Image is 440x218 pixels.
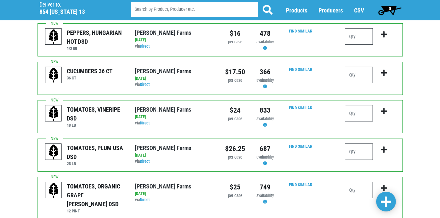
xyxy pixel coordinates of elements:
div: 749 [255,182,275,192]
div: per case [225,193,245,199]
img: placeholder-variety-43d6402dacf2d531de610a020419775a.svg [45,182,62,199]
a: Find Similar [289,105,312,110]
input: Qty [345,182,373,198]
div: via [135,120,215,126]
div: $24 [225,105,245,116]
div: per case [225,116,245,122]
p: Deliver to: [39,2,115,8]
a: Producers [319,7,343,14]
a: [PERSON_NAME] Farms [135,144,191,151]
span: availability [256,116,274,121]
div: $26.25 [225,143,245,154]
a: [PERSON_NAME] Farms [135,68,191,75]
input: Search by Product, Producer etc. [131,2,258,17]
div: TOMATOES, VINERIPE DSD [67,105,125,123]
div: [DATE] [135,152,215,159]
a: Direct [140,197,150,202]
a: Products [286,7,307,14]
img: placeholder-variety-43d6402dacf2d531de610a020419775a.svg [45,105,62,122]
div: [DATE] [135,191,215,197]
a: Find Similar [289,67,312,72]
a: CSV [354,7,364,14]
a: Find Similar [289,144,312,149]
div: per case [225,154,245,161]
div: 687 [255,143,275,154]
a: 0 [375,4,404,17]
div: via [135,43,215,50]
a: [PERSON_NAME] Farms [135,183,191,190]
a: Direct [140,120,150,125]
h6: 36 CT [67,76,113,80]
div: [DATE] [135,114,215,120]
div: TOMATOES, PLUM USA DSD [67,143,125,161]
img: placeholder-variety-43d6402dacf2d531de610a020419775a.svg [45,29,62,45]
span: availability [256,155,274,160]
input: Qty [345,105,373,121]
a: Find Similar [289,29,312,33]
h6: 12 PINT [67,208,125,213]
div: 478 [255,28,275,39]
div: via [135,197,215,203]
span: availability [256,78,274,83]
div: $16 [225,28,245,39]
a: [PERSON_NAME] Farms [135,106,191,113]
a: Direct [140,159,150,164]
span: availability [256,39,274,44]
div: $17.50 [225,67,245,77]
input: Qty [345,143,373,160]
span: availability [256,193,274,198]
div: via [135,159,215,165]
div: per case [225,39,245,45]
input: Qty [345,28,373,45]
h6: 25 LB [67,161,125,166]
div: $25 [225,182,245,192]
div: CUCUMBERS 36 CT [67,67,113,76]
input: Qty [345,67,373,83]
div: via [135,82,215,88]
div: per case [225,77,245,84]
img: placeholder-variety-43d6402dacf2d531de610a020419775a.svg [45,144,62,160]
div: [DATE] [135,37,215,43]
img: placeholder-variety-43d6402dacf2d531de610a020419775a.svg [45,67,62,83]
a: [PERSON_NAME] Farms [135,29,191,36]
div: PEPPERS, HUNGARIAN HOT DSD [67,28,125,46]
h6: 1/2 bu [67,46,125,51]
a: Find Similar [289,182,312,187]
a: Direct [140,44,150,49]
div: [DATE] [135,76,215,82]
h5: 854 [US_STATE] 13 [39,8,115,15]
span: 0 [389,6,391,11]
div: 833 [255,105,275,116]
a: Direct [140,82,150,87]
div: 366 [255,67,275,77]
h6: 18 LB [67,123,125,128]
div: TOMATOES, ORGANIC GRAPE [PERSON_NAME] DSD [67,182,125,208]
